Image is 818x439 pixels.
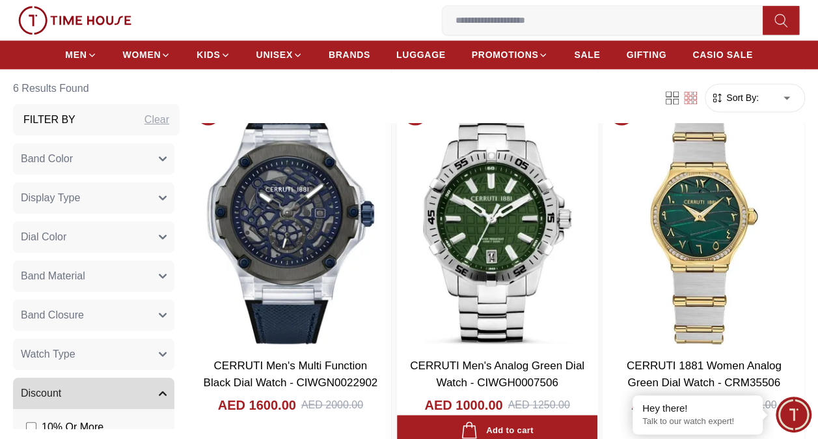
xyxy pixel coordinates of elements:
[396,48,446,61] span: LUGGAGE
[508,397,569,412] div: AED 1250.00
[21,347,75,362] span: Watch Type
[461,421,533,439] div: Add to cart
[42,419,103,435] span: 10 % Or More
[197,48,220,61] span: KIDS
[626,48,666,61] span: GIFTING
[13,182,174,214] button: Display Type
[574,43,600,66] a: SALE
[626,43,666,66] a: GIFTING
[21,151,73,167] span: Band Color
[692,43,753,66] a: CASIO SALE
[203,359,377,388] a: CERRUTI Men's Multi Function Black Dial Watch - CIWGN0022902
[21,229,66,245] span: Dial Color
[631,395,709,414] h4: AED 1600.00
[190,94,391,350] img: CERRUTI Men's Multi Function Black Dial Watch - CIWGN0022902
[13,73,180,104] h6: 6 Results Found
[144,112,169,128] div: Clear
[603,94,804,350] img: CERRUTI 1881 Women Analog Green Dial Watch - CRM35506
[776,397,811,432] div: Chat Widget
[397,94,598,350] img: CERRUTI Men's Analog Green Dial Watch - CIWGH0007506
[65,43,96,66] a: MEN
[724,91,759,104] span: Sort By:
[123,43,171,66] a: WOMEN
[410,359,584,388] a: CERRUTI Men's Analog Green Dial Watch - CIWGH0007506
[13,339,174,370] button: Watch Type
[424,395,502,414] h4: AED 1000.00
[23,112,75,128] h3: Filter By
[123,48,161,61] span: WOMEN
[13,143,174,175] button: Band Color
[642,402,753,415] div: Hey there!
[218,395,296,414] h4: AED 1600.00
[13,300,174,331] button: Band Closure
[711,91,759,104] button: Sort By:
[13,261,174,292] button: Band Material
[65,48,87,61] span: MEN
[472,43,549,66] a: PROMOTIONS
[256,48,293,61] span: UNISEX
[21,190,80,206] span: Display Type
[21,307,84,323] span: Band Closure
[472,48,539,61] span: PROMOTIONS
[197,43,230,66] a: KIDS
[329,43,370,66] a: BRANDS
[692,48,753,61] span: CASIO SALE
[642,416,753,427] p: Talk to our watch expert!
[301,397,363,412] div: AED 2000.00
[329,48,370,61] span: BRANDS
[396,43,446,66] a: LUGGAGE
[256,43,303,66] a: UNISEX
[21,386,61,401] span: Discount
[21,268,85,284] span: Band Material
[26,422,36,432] input: 10% Or More
[18,6,131,35] img: ...
[13,378,174,409] button: Discount
[627,359,782,388] a: CERRUTI 1881 Women Analog Green Dial Watch - CRM35506
[574,48,600,61] span: SALE
[13,221,174,253] button: Dial Color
